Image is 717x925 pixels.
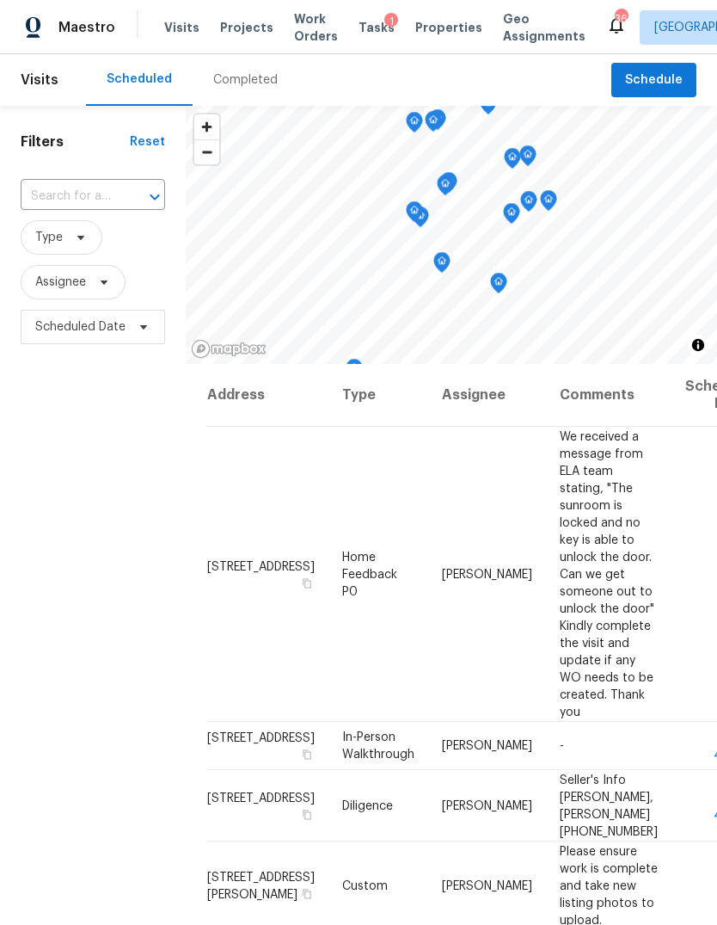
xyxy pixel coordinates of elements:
[130,133,165,151] div: Reset
[299,885,315,901] button: Copy Address
[194,139,219,164] button: Zoom out
[207,732,315,744] span: [STREET_ADDRESS]
[519,145,536,172] div: Map marker
[406,201,423,228] div: Map marker
[442,740,532,752] span: [PERSON_NAME]
[384,13,398,30] div: 1
[207,792,315,804] span: [STREET_ADDRESS]
[206,364,328,427] th: Address
[35,274,86,291] span: Assignee
[194,140,219,164] span: Zoom out
[560,430,654,718] span: We received a message from ELA team stating, "The sunroom is locked and no key is able to unlock ...
[425,111,442,138] div: Map marker
[428,364,546,427] th: Assignee
[328,364,428,427] th: Type
[546,364,671,427] th: Comments
[429,109,446,136] div: Map marker
[299,747,315,762] button: Copy Address
[299,806,315,822] button: Copy Address
[442,879,532,891] span: [PERSON_NAME]
[342,551,397,597] span: Home Feedback P0
[358,22,395,34] span: Tasks
[220,19,273,36] span: Projects
[342,731,414,761] span: In-Person Walkthrough
[21,133,130,151] h1: Filters
[213,71,278,89] div: Completed
[433,252,450,279] div: Map marker
[490,273,507,299] div: Map marker
[346,359,363,385] div: Map marker
[21,183,117,210] input: Search for an address...
[503,203,520,230] div: Map marker
[21,61,58,99] span: Visits
[207,560,315,572] span: [STREET_ADDRESS]
[164,19,199,36] span: Visits
[58,19,115,36] span: Maestro
[560,774,658,837] span: Seller's Info [PERSON_NAME], [PERSON_NAME] [PHONE_NUMBER]
[540,190,557,217] div: Map marker
[191,339,267,359] a: Mapbox homepage
[611,63,696,98] button: Schedule
[35,229,63,246] span: Type
[440,172,457,199] div: Map marker
[294,10,338,45] span: Work Orders
[688,335,708,355] button: Toggle attribution
[442,568,532,580] span: [PERSON_NAME]
[625,70,683,91] span: Schedule
[437,175,454,201] div: Map marker
[615,10,627,28] div: 36
[342,879,388,891] span: Custom
[693,336,703,355] span: Toggle attribution
[442,799,532,811] span: [PERSON_NAME]
[194,114,219,139] button: Zoom in
[406,112,423,139] div: Map marker
[560,740,564,752] span: -
[504,148,521,175] div: Map marker
[107,71,172,88] div: Scheduled
[143,185,167,209] button: Open
[480,94,497,120] div: Map marker
[299,575,315,590] button: Copy Address
[207,871,315,900] span: [STREET_ADDRESS][PERSON_NAME]
[342,799,393,811] span: Diligence
[503,10,585,45] span: Geo Assignments
[35,318,126,336] span: Scheduled Date
[520,191,537,218] div: Map marker
[415,19,482,36] span: Properties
